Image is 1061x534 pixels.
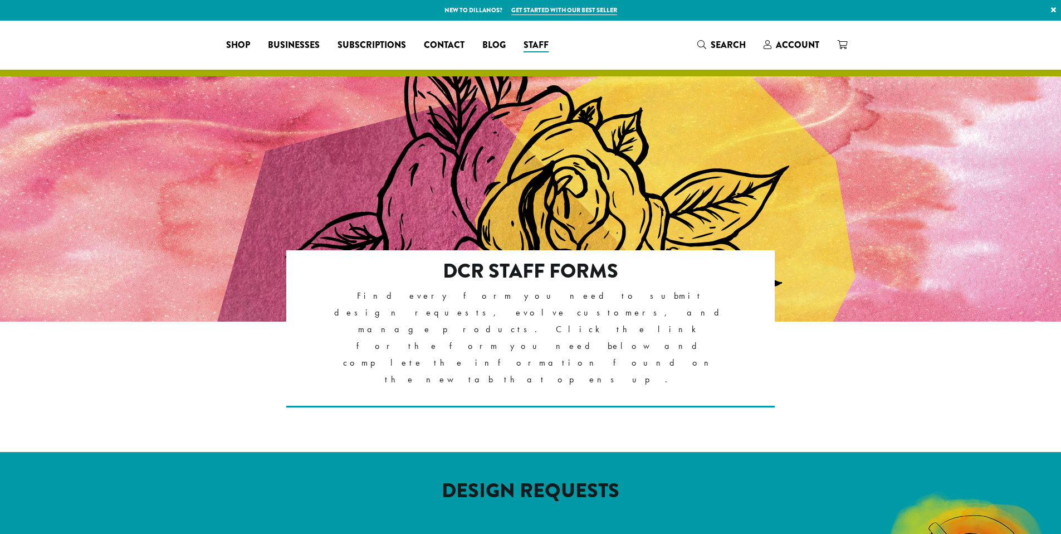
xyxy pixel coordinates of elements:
a: Staff [515,36,558,54]
span: Search [711,38,746,51]
span: Blog [482,38,506,52]
span: Shop [226,38,250,52]
p: Find every form you need to submit design requests, evolve customers, and manage products. Click ... [334,288,727,388]
h2: DESIGN REQUESTS [213,479,848,503]
span: Contact [424,38,465,52]
span: Staff [524,38,549,52]
a: Search [688,36,755,54]
a: Get started with our best seller [511,6,617,15]
h2: DCR Staff Forms [334,259,727,283]
span: Account [776,38,819,51]
span: Businesses [268,38,320,52]
span: Subscriptions [338,38,406,52]
a: Shop [217,36,259,54]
